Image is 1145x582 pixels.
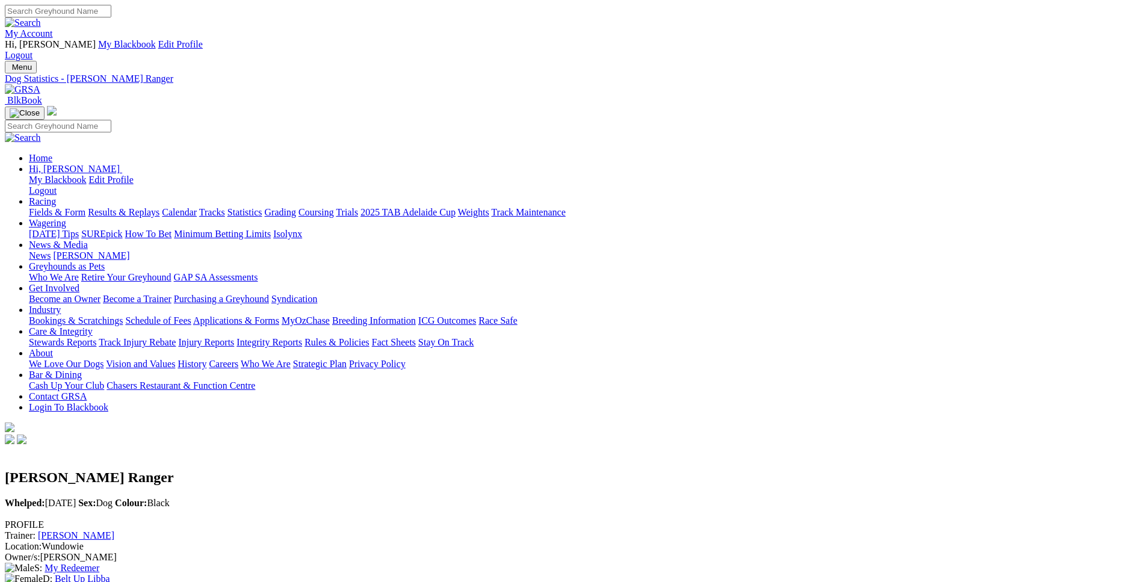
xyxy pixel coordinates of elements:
[81,229,122,239] a: SUREpick
[5,17,41,28] img: Search
[106,380,255,391] a: Chasers Restaurant & Function Centre
[29,337,96,347] a: Stewards Reports
[265,207,296,217] a: Grading
[29,294,1140,305] div: Get Involved
[241,359,291,369] a: Who We Are
[5,541,1140,552] div: Wundowie
[298,207,334,217] a: Coursing
[29,391,87,401] a: Contact GRSA
[5,519,1140,530] div: PROFILE
[29,272,79,282] a: Who We Are
[5,563,34,574] img: Male
[29,229,79,239] a: [DATE] Tips
[304,337,369,347] a: Rules & Policies
[29,250,1140,261] div: News & Media
[29,326,93,336] a: Care & Integrity
[5,552,40,562] span: Owner/s:
[360,207,455,217] a: 2025 TAB Adelaide Cup
[478,315,517,326] a: Race Safe
[5,563,42,573] span: S:
[5,84,40,95] img: GRSA
[29,294,100,304] a: Become an Owner
[5,132,41,143] img: Search
[103,294,171,304] a: Become a Trainer
[492,207,566,217] a: Track Maintenance
[5,552,1140,563] div: [PERSON_NAME]
[45,563,99,573] a: My Redeemer
[5,39,1140,61] div: My Account
[29,185,57,196] a: Logout
[38,530,114,540] a: [PERSON_NAME]
[29,196,56,206] a: Racing
[29,175,87,185] a: My Blackbook
[78,498,113,508] span: Dog
[29,315,1140,326] div: Industry
[29,370,82,380] a: Bar & Dining
[349,359,406,369] a: Privacy Policy
[174,272,258,282] a: GAP SA Assessments
[5,5,111,17] input: Search
[29,164,120,174] span: Hi, [PERSON_NAME]
[29,250,51,261] a: News
[98,39,156,49] a: My Blackbook
[5,469,1140,486] h2: [PERSON_NAME] Ranger
[418,337,474,347] a: Stay On Track
[273,229,302,239] a: Isolynx
[29,153,52,163] a: Home
[17,435,26,444] img: twitter.svg
[5,73,1140,84] a: Dog Statistics - [PERSON_NAME] Ranger
[5,50,32,60] a: Logout
[5,498,76,508] span: [DATE]
[29,380,1140,391] div: Bar & Dining
[5,541,42,551] span: Location:
[5,120,111,132] input: Search
[29,283,79,293] a: Get Involved
[78,498,96,508] b: Sex:
[81,272,171,282] a: Retire Your Greyhound
[29,359,103,369] a: We Love Our Dogs
[125,315,191,326] a: Schedule of Fees
[158,39,203,49] a: Edit Profile
[29,315,123,326] a: Bookings & Scratchings
[199,207,225,217] a: Tracks
[177,359,206,369] a: History
[29,175,1140,196] div: Hi, [PERSON_NAME]
[29,272,1140,283] div: Greyhounds as Pets
[293,359,347,369] a: Strategic Plan
[99,337,176,347] a: Track Injury Rebate
[29,240,88,250] a: News & Media
[106,359,175,369] a: Vision and Values
[12,63,32,72] span: Menu
[47,106,57,116] img: logo-grsa-white.png
[174,294,269,304] a: Purchasing a Greyhound
[5,95,42,105] a: BlkBook
[29,402,108,412] a: Login To Blackbook
[5,39,96,49] span: Hi, [PERSON_NAME]
[5,61,37,73] button: Toggle navigation
[115,498,170,508] span: Black
[29,164,122,174] a: Hi, [PERSON_NAME]
[236,337,302,347] a: Integrity Reports
[458,207,489,217] a: Weights
[29,380,104,391] a: Cash Up Your Club
[10,108,40,118] img: Close
[178,337,234,347] a: Injury Reports
[29,348,53,358] a: About
[5,423,14,432] img: logo-grsa-white.png
[29,337,1140,348] div: Care & Integrity
[418,315,476,326] a: ICG Outcomes
[29,218,66,228] a: Wagering
[29,207,1140,218] div: Racing
[193,315,279,326] a: Applications & Forms
[332,315,416,326] a: Breeding Information
[271,294,317,304] a: Syndication
[29,207,85,217] a: Fields & Form
[174,229,271,239] a: Minimum Betting Limits
[209,359,238,369] a: Careers
[115,498,147,508] b: Colour:
[29,229,1140,240] div: Wagering
[7,95,42,105] span: BlkBook
[29,359,1140,370] div: About
[5,28,53,39] a: My Account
